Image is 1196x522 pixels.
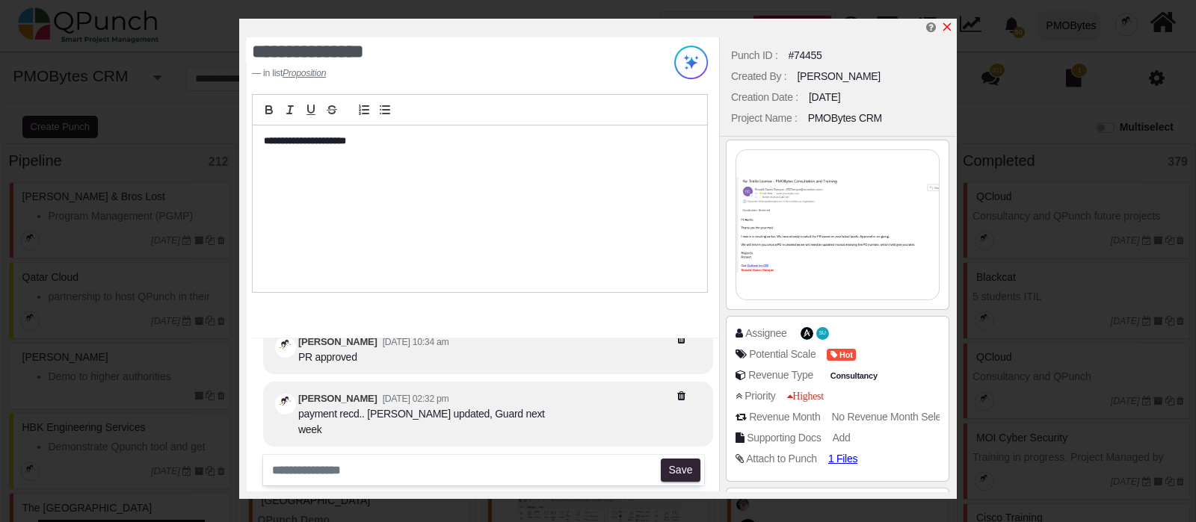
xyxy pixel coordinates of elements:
[745,388,775,404] div: Priority
[283,68,326,78] cite: Source Title
[747,430,821,446] div: Supporting Docs
[797,69,881,84] div: [PERSON_NAME]
[283,68,326,78] u: Proposition
[731,111,798,126] div: Project Name :
[731,48,778,63] div: Punch ID :
[731,69,786,84] div: Created By :
[827,347,856,362] span: <div><span class="badge badge-secondary" style="background-color: #F44E3B"> <i class="fa fa-tag p...
[827,370,881,382] span: Consultancy
[383,394,449,404] small: [DATE] 02:32 pm
[819,331,826,336] span: SU
[789,48,822,63] div: #74455
[748,367,813,383] div: Revenue Type
[383,337,449,347] small: [DATE] 10:34 am
[749,409,820,425] div: Revenue Month
[661,459,700,482] button: Save
[298,336,377,347] b: [PERSON_NAME]
[731,90,798,105] div: Creation Date :
[926,22,936,33] i: Edit Punch
[941,21,953,33] svg: x
[801,327,813,340] span: Abelz
[745,326,786,341] div: Assignee
[252,66,628,80] footer: in list
[801,327,813,340] img: avatar
[298,406,560,438] div: payment recd.. [PERSON_NAME] updated, Guard next week
[941,21,953,34] a: x
[828,453,857,464] span: 1 Files
[787,391,824,401] span: Highest
[816,327,829,340] span: Safi Ullah
[298,393,377,404] b: [PERSON_NAME]
[674,46,708,79] img: Try writing with AI
[827,349,856,361] span: Hot
[808,111,882,126] div: PMOBytes CRM
[831,411,960,423] span: No Revenue Month Selected
[833,432,851,444] span: Add
[749,347,816,362] div: Potential Scale
[746,451,817,467] div: Attach to Punch
[298,349,449,365] div: PR approved
[809,90,840,105] div: [DATE]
